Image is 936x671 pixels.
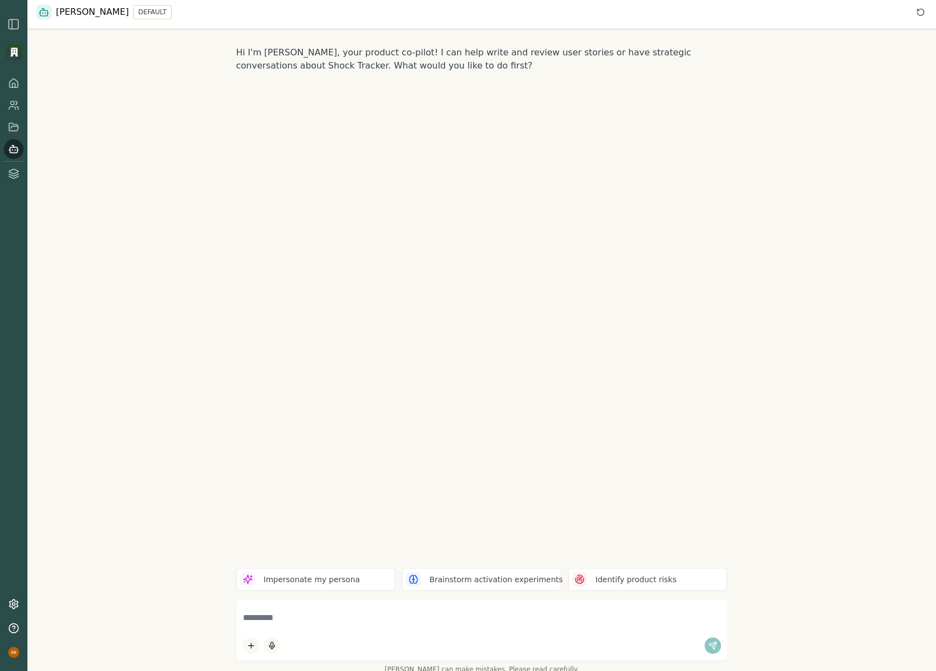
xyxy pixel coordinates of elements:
[914,5,927,19] button: Reset conversation
[264,573,360,585] p: Impersonate my persona
[4,618,24,638] button: Help
[56,5,129,19] span: [PERSON_NAME]
[236,568,396,591] button: Impersonate my persona
[595,573,677,585] p: Identify product risks
[568,568,728,591] button: Identify product risks
[6,44,22,60] img: Organization logo
[236,46,728,72] p: Hi I'm [PERSON_NAME], your product co-pilot! I can help write and review user stories or have str...
[133,5,172,19] button: DEFAULT
[243,638,259,654] button: Add content to chat
[402,568,561,591] button: Brainstorm activation experiments
[8,647,19,658] img: profile
[264,638,280,654] button: Start dictation
[429,573,563,585] p: Brainstorm activation experiments
[7,18,20,31] img: sidebar
[705,638,721,654] button: Send message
